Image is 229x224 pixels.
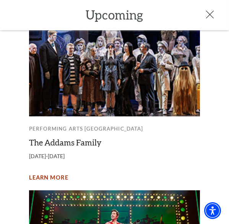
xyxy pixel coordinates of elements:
p: [DATE]-[DATE] [29,147,200,165]
div: Accessibility Menu [204,202,221,219]
a: Learn More The Addams Family [29,173,68,183]
img: Performing Arts Fort Worth [29,25,200,116]
span: Learn More [29,173,68,183]
a: The Addams Family [29,137,101,147]
p: Performing Arts [GEOGRAPHIC_DATA] [29,121,200,137]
